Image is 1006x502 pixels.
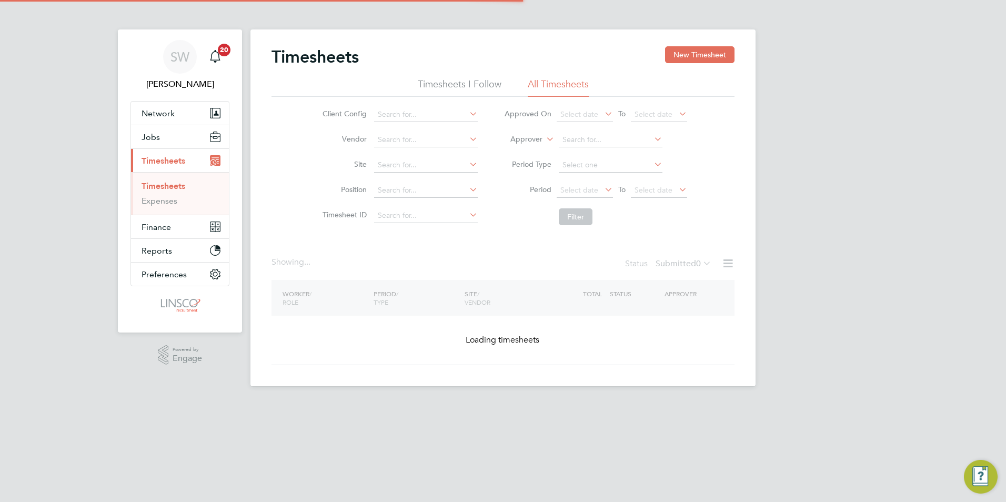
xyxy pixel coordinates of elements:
div: Timesheets [131,172,229,215]
button: Engage Resource Center [964,460,998,494]
button: Preferences [131,263,229,286]
span: Jobs [142,132,160,142]
span: Select date [635,109,672,119]
label: Vendor [319,134,367,144]
span: To [615,107,629,121]
span: Select date [560,109,598,119]
span: ... [304,257,310,267]
a: SW[PERSON_NAME] [130,40,229,91]
span: Reports [142,246,172,256]
button: Timesheets [131,149,229,172]
span: Engage [173,354,202,363]
span: Powered by [173,345,202,354]
button: Jobs [131,125,229,148]
input: Search for... [374,208,478,223]
label: Position [319,185,367,194]
label: Approved On [504,109,551,118]
h2: Timesheets [271,46,359,67]
button: New Timesheet [665,46,735,63]
button: Network [131,102,229,125]
button: Finance [131,215,229,238]
input: Search for... [374,183,478,198]
label: Approver [495,134,542,145]
span: Finance [142,222,171,232]
span: Select date [560,185,598,195]
li: All Timesheets [528,78,589,97]
a: Powered byEngage [158,345,203,365]
img: linsco-logo-retina.png [158,297,202,314]
span: To [615,183,629,196]
label: Submitted [656,258,711,269]
label: Period [504,185,551,194]
span: 20 [218,44,230,56]
label: Period Type [504,159,551,169]
div: Status [625,257,713,272]
span: Select date [635,185,672,195]
button: Filter [559,208,592,225]
span: 0 [696,258,701,269]
nav: Main navigation [118,29,242,333]
a: 20 [205,40,226,74]
input: Search for... [374,107,478,122]
input: Search for... [374,133,478,147]
input: Select one [559,158,662,173]
li: Timesheets I Follow [418,78,501,97]
span: Preferences [142,269,187,279]
span: SW [170,50,189,64]
div: Showing [271,257,313,268]
label: Site [319,159,367,169]
label: Client Config [319,109,367,118]
label: Timesheet ID [319,210,367,219]
span: Shaun White [130,78,229,91]
input: Search for... [374,158,478,173]
a: Go to home page [130,297,229,314]
span: Network [142,108,175,118]
button: Reports [131,239,229,262]
a: Expenses [142,196,177,206]
span: Timesheets [142,156,185,166]
a: Timesheets [142,181,185,191]
input: Search for... [559,133,662,147]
